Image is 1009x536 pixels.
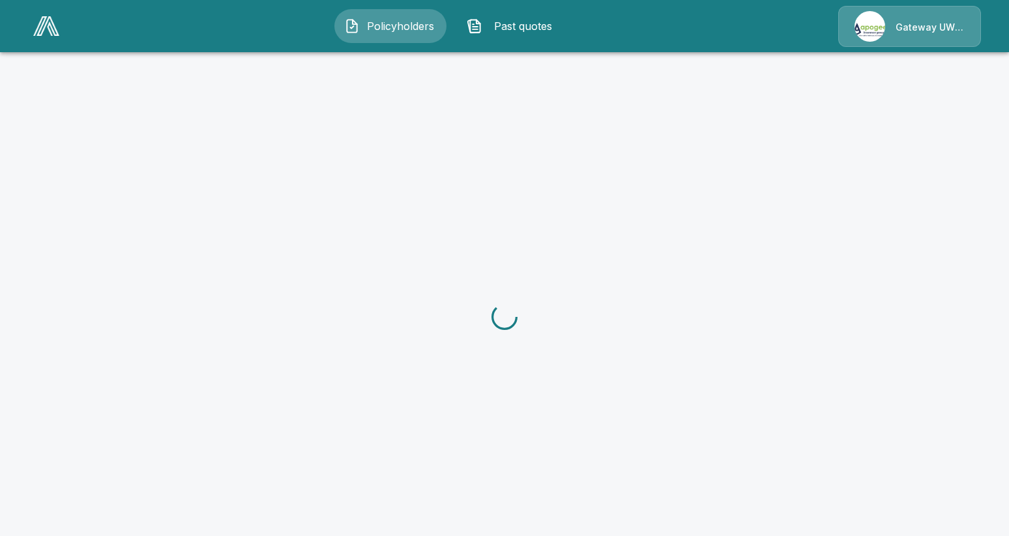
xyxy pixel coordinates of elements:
[467,18,482,34] img: Past quotes Icon
[457,9,569,43] button: Past quotes IconPast quotes
[344,18,360,34] img: Policyholders Icon
[33,16,59,36] img: AA Logo
[334,9,446,43] button: Policyholders IconPolicyholders
[488,18,559,34] span: Past quotes
[365,18,437,34] span: Policyholders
